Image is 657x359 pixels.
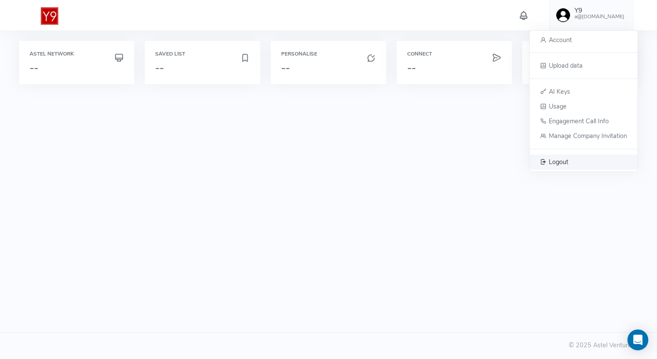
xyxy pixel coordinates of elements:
a: Manage Company Invitation [530,128,637,143]
h6: Personalise [281,51,376,57]
a: Logout [530,155,637,170]
img: user-image [556,8,570,22]
span: Account [549,36,572,44]
span: -- [30,61,38,75]
span: -- [155,61,164,75]
h6: Saved List [155,51,250,57]
div: Open Intercom Messenger [627,329,648,350]
span: Engagement Call Info [549,117,609,125]
span: Upload data [549,61,583,70]
span: Manage Company Invitation [549,132,627,140]
h6: Astel Network [30,51,124,57]
span: AI Keys [549,87,570,96]
div: © 2025 Astel Ventures Ltd. [10,341,647,350]
a: AI Keys [530,84,637,99]
span: Logout [549,157,568,166]
a: Account [530,33,637,47]
a: Usage [530,99,637,114]
h3: -- [407,62,502,73]
h3: -- [281,62,376,73]
h5: Y9 [574,7,624,14]
a: Upload data [530,58,637,73]
span: Usage [549,102,567,111]
h6: a@[DOMAIN_NAME] [574,14,624,20]
h6: Connect [407,51,502,57]
a: Engagement Call Info [530,114,637,128]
